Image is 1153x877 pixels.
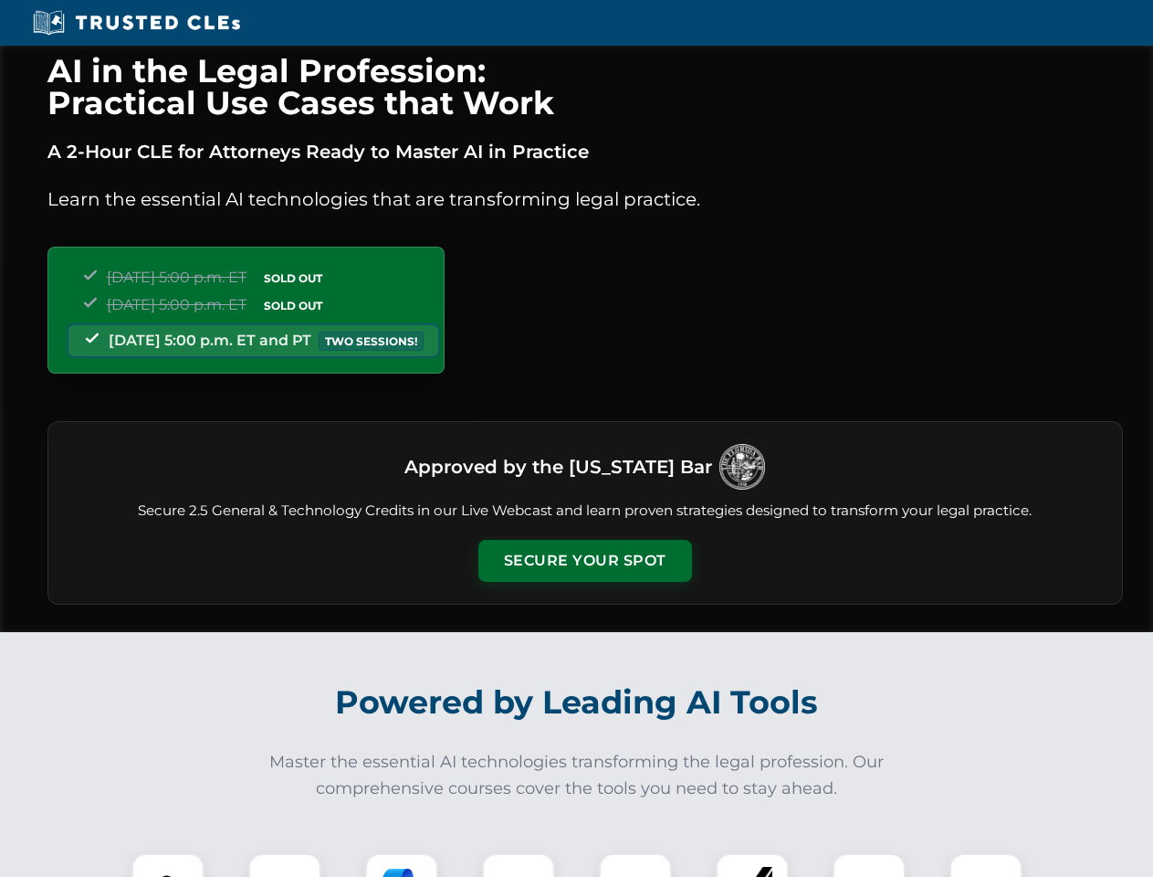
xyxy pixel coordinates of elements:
span: [DATE] 5:00 p.m. ET [107,269,246,286]
span: SOLD OUT [257,269,329,288]
h1: AI in the Legal Profession: Practical Use Cases that Work [47,55,1123,119]
p: Master the essential AI technologies transforming the legal profession. Our comprehensive courses... [257,749,896,802]
img: Trusted CLEs [27,9,246,37]
h3: Approved by the [US_STATE] Bar [404,450,712,483]
h2: Powered by Leading AI Tools [71,671,1083,734]
span: SOLD OUT [257,296,329,315]
img: Logo [719,444,765,490]
p: A 2-Hour CLE for Attorneys Ready to Master AI in Practice [47,137,1123,166]
p: Learn the essential AI technologies that are transforming legal practice. [47,185,1123,214]
span: [DATE] 5:00 p.m. ET [107,296,246,313]
button: Secure Your Spot [478,540,692,582]
p: Secure 2.5 General & Technology Credits in our Live Webcast and learn proven strategies designed ... [70,501,1100,522]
